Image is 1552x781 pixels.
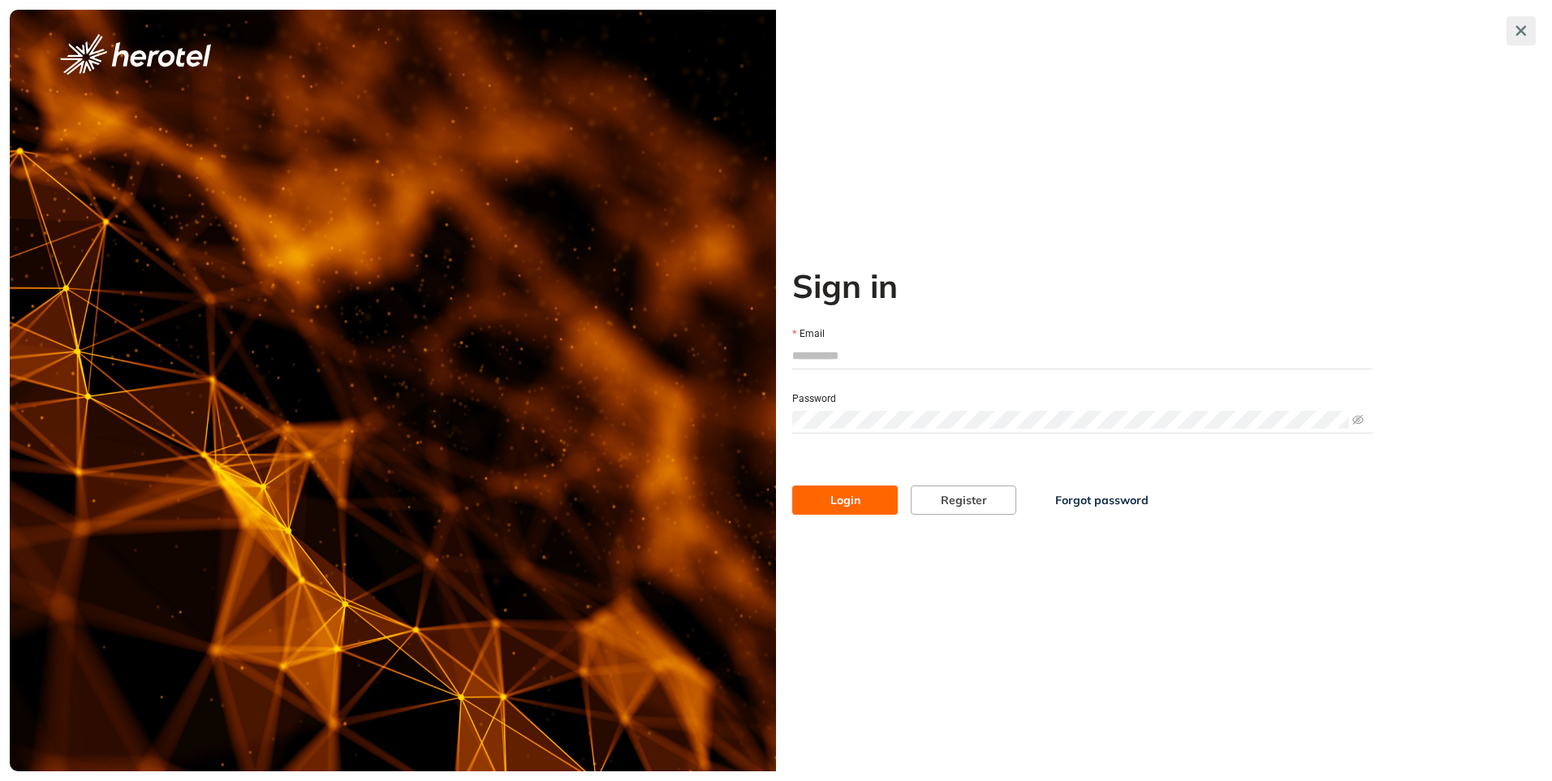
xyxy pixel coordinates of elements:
[34,34,237,75] button: logo
[941,491,987,509] span: Register
[792,326,825,342] label: Email
[911,485,1016,515] button: Register
[830,491,860,509] span: Login
[792,485,898,515] button: Login
[792,343,1373,368] input: Email
[792,266,1373,305] h2: Sign in
[792,411,1349,429] input: Password
[60,34,211,75] img: logo
[1029,485,1175,515] button: Forgot password
[792,391,836,407] label: Password
[10,10,776,771] img: cover image
[1352,414,1364,425] span: eye-invisible
[1055,491,1149,509] span: Forgot password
